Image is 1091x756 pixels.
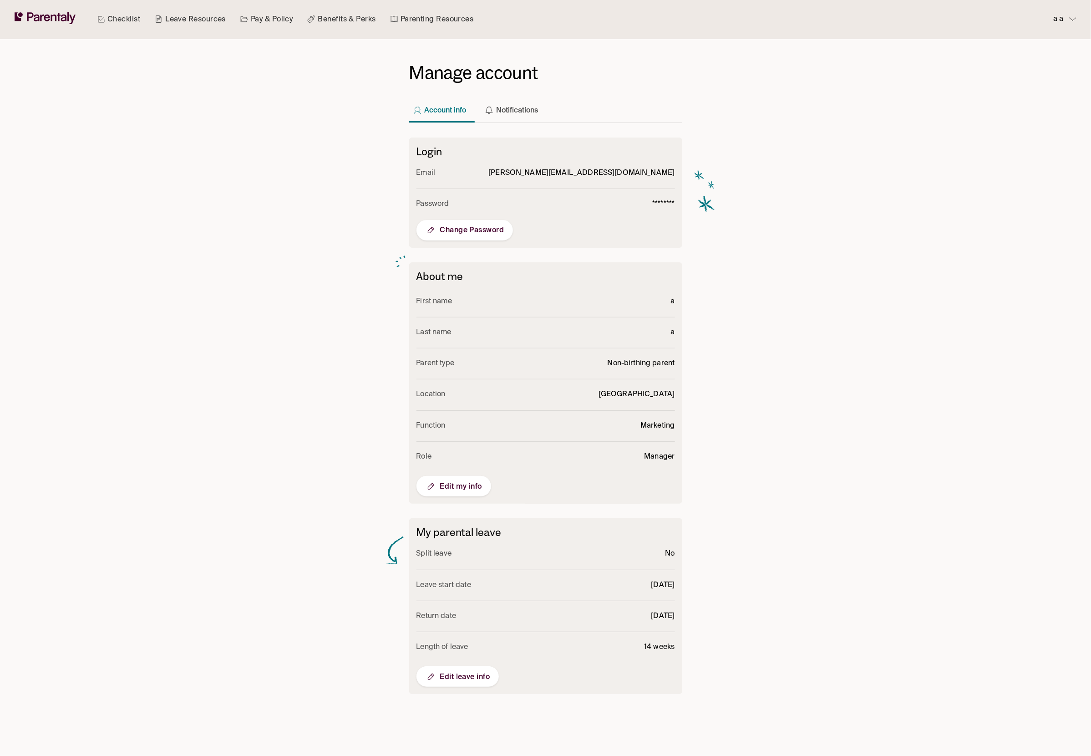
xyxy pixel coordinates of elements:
button: Account info [409,90,474,123]
p: Role [416,451,432,463]
p: Email [416,167,436,179]
p: a [670,327,675,339]
h2: Login [416,145,675,158]
h1: Manage account [409,62,682,84]
p: Length of leave [416,641,468,654]
h6: My parental leave [416,526,675,539]
p: [PERSON_NAME][EMAIL_ADDRESS][DOMAIN_NAME] [488,167,675,179]
p: [DATE] [651,610,675,623]
p: First name [416,296,452,308]
p: Return date [416,610,457,623]
p: Location [416,388,446,401]
p: [GEOGRAPHIC_DATA] [599,388,675,401]
p: Password [416,198,449,210]
p: Parent type [416,358,455,370]
p: Manager [644,451,675,463]
button: Edit leave info [416,666,499,687]
button: Change Password [416,220,513,240]
h6: About me [416,270,675,283]
p: Non-birthing parent [608,358,675,370]
button: Notifications [481,90,546,123]
p: Split leave [416,548,452,560]
p: Last name [416,327,452,339]
p: No [665,548,675,560]
p: [DATE] [651,579,675,592]
p: a a [1054,13,1064,26]
p: Marketing [640,420,675,432]
span: Edit my info [426,481,482,492]
p: Function [416,420,446,432]
p: a [670,296,675,308]
p: 14 weeks [644,641,675,654]
button: Edit my info [416,476,492,496]
span: Change Password [426,225,504,235]
span: Edit leave info [426,671,490,682]
p: Leave start date [416,579,471,592]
